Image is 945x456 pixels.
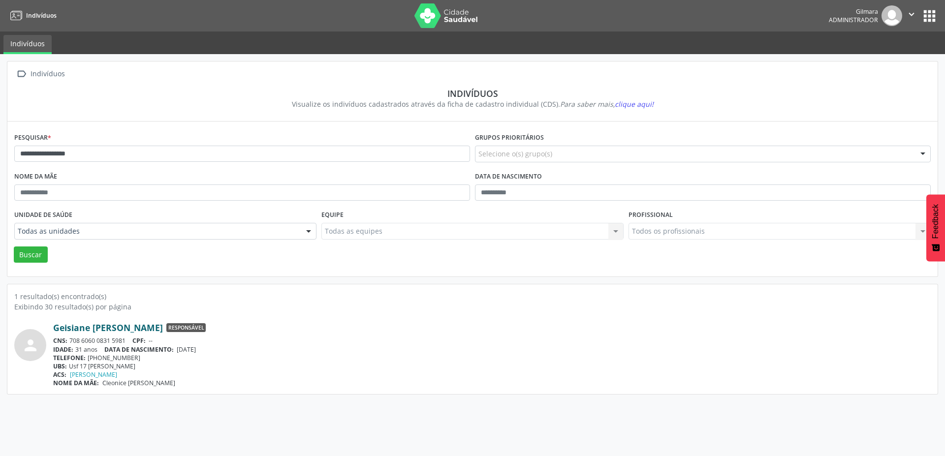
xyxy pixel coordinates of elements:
[26,11,57,20] span: Indivíduos
[14,130,51,146] label: Pesquisar
[14,291,931,302] div: 1 resultado(s) encontrado(s)
[475,169,542,184] label: Data de nascimento
[53,370,66,379] span: ACS:
[21,88,924,99] div: Indivíduos
[829,7,878,16] div: Gilmara
[53,336,931,345] div: 708 6060 0831 5981
[53,345,931,354] div: 31 anos
[478,149,552,159] span: Selecione o(s) grupo(s)
[475,130,544,146] label: Grupos prioritários
[104,345,174,354] span: DATA DE NASCIMENTO:
[931,204,940,239] span: Feedback
[53,336,67,345] span: CNS:
[14,302,931,312] div: Exibindo 30 resultado(s) por página
[7,7,57,24] a: Indivíduos
[14,169,57,184] label: Nome da mãe
[18,226,296,236] span: Todas as unidades
[53,362,931,370] div: Usf 17 [PERSON_NAME]
[14,208,72,223] label: Unidade de saúde
[14,67,29,81] i: 
[132,336,146,345] span: CPF:
[53,354,931,362] div: [PHONE_NUMBER]
[629,208,673,223] label: Profissional
[29,67,66,81] div: Indivíduos
[14,246,48,263] button: Buscar
[53,322,163,333] a: Geisiane [PERSON_NAME]
[53,379,99,387] span: NOME DA MÃE:
[53,345,73,354] span: IDADE:
[166,323,206,332] span: Responsável
[615,99,654,109] span: clique aqui!
[882,5,902,26] img: img
[149,336,153,345] span: --
[902,5,921,26] button: 
[321,208,344,223] label: Equipe
[22,336,39,354] i: person
[53,362,67,370] span: UBS:
[906,9,917,20] i: 
[14,67,66,81] a:  Indivíduos
[829,16,878,24] span: Administrador
[70,370,117,379] a: [PERSON_NAME]
[3,35,52,54] a: Indivíduos
[102,379,175,387] span: Cleonice [PERSON_NAME]
[926,194,945,261] button: Feedback - Mostrar pesquisa
[560,99,654,109] i: Para saber mais,
[21,99,924,109] div: Visualize os indivíduos cadastrados através da ficha de cadastro individual (CDS).
[53,354,86,362] span: TELEFONE:
[921,7,938,25] button: apps
[177,345,196,354] span: [DATE]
